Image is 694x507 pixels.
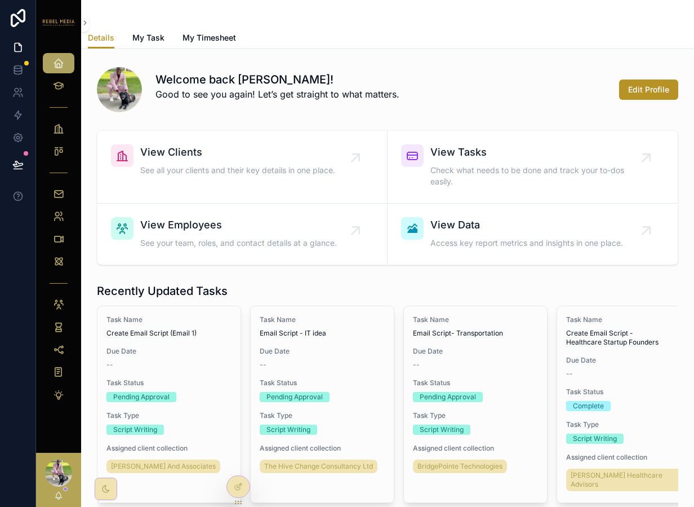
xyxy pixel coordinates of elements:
span: Assigned client collection [413,444,538,453]
div: scrollable content [36,45,81,420]
div: Pending Approval [266,392,323,402]
a: View EmployeesSee your team, roles, and contact details at a glance. [97,204,388,264]
a: Task NameEmail Script - IT ideaDue Date--Task StatusPending ApprovalTask TypeScript WritingAssign... [250,306,394,503]
a: Task NameCreate Email Script (Email 1)Due Date--Task StatusPending ApprovalTask TypeScript Writin... [97,306,241,503]
span: Assigned client collection [106,444,232,453]
a: [PERSON_NAME] And Associates [106,460,220,473]
a: My Timesheet [183,28,236,50]
div: Complete [573,401,604,411]
span: -- [260,360,266,369]
a: Task NameEmail Script- TransportationDue Date--Task StatusPending ApprovalTask TypeScript Writing... [403,306,548,503]
span: Check what needs to be done and track your to-dos easily. [430,165,646,187]
span: My Timesheet [183,32,236,43]
span: Access key report metrics and insights in one place. [430,237,623,249]
h1: Recently Updated Tasks [97,283,228,299]
span: Due Date [566,356,691,365]
span: Task Type [566,420,691,429]
span: Due Date [413,347,538,356]
span: Task Name [566,315,691,324]
span: Create Email Script - Healthcare Startup Founders [566,329,691,347]
span: Details [88,32,114,43]
span: -- [413,360,420,369]
span: Edit Profile [628,84,669,95]
div: Script Writing [113,425,157,435]
a: [PERSON_NAME] Healthcare Advisors [566,469,687,491]
span: [PERSON_NAME] And Associates [111,462,216,471]
span: View Data [430,217,623,233]
h1: Welcome back [PERSON_NAME]! [155,72,399,87]
span: See all your clients and their key details in one place. [140,165,335,176]
span: View Tasks [430,144,646,160]
p: Good to see you again! Let’s get straight to what matters. [155,87,399,101]
a: View DataAccess key report metrics and insights in one place. [388,204,678,264]
button: Edit Profile [619,80,678,100]
span: Task Name [106,315,232,324]
span: Task Name [260,315,385,324]
span: BridgePointe Technologies [417,462,502,471]
span: Assigned client collection [566,453,691,462]
span: Task Status [106,378,232,387]
span: Task Status [413,378,538,387]
div: Script Writing [420,425,464,435]
span: Task Status [260,378,385,387]
span: View Clients [140,144,335,160]
img: App logo [43,19,74,26]
span: Due Date [106,347,232,356]
span: Email Script - IT idea [260,329,385,338]
a: View ClientsSee all your clients and their key details in one place. [97,131,388,204]
a: BridgePointe Technologies [413,460,507,473]
span: -- [566,369,573,378]
span: [PERSON_NAME] Healthcare Advisors [571,471,682,489]
span: Task Type [106,411,232,420]
span: View Employees [140,217,337,233]
a: Details [88,28,114,49]
span: See your team, roles, and contact details at a glance. [140,237,337,249]
a: My Task [132,28,164,50]
div: Pending Approval [420,392,476,402]
span: Task Status [566,387,691,396]
span: The Hive Change Consultancy Ltd [264,462,373,471]
span: Due Date [260,347,385,356]
span: Create Email Script (Email 1) [106,329,232,338]
span: Assigned client collection [260,444,385,453]
span: Task Name [413,315,538,324]
span: Email Script- Transportation [413,329,538,338]
div: Script Writing [573,434,617,444]
span: My Task [132,32,164,43]
a: View TasksCheck what needs to be done and track your to-dos easily. [388,131,678,204]
span: Task Type [260,411,385,420]
span: Task Type [413,411,538,420]
a: The Hive Change Consultancy Ltd [260,460,377,473]
div: Pending Approval [113,392,170,402]
div: Script Writing [266,425,310,435]
span: -- [106,360,113,369]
